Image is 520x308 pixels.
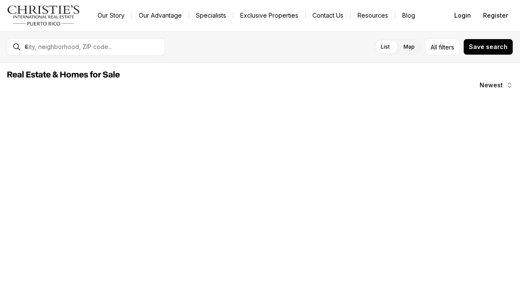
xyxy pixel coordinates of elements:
button: Allfilters [425,39,460,55]
span: Newest [480,82,503,89]
span: Login [454,12,471,19]
button: Register [478,7,513,24]
a: Our Story [91,9,132,22]
button: Contact Us [306,9,350,22]
button: Login [449,7,476,24]
span: Register [483,12,508,19]
button: Save search [463,39,513,55]
a: Exclusive Properties [233,9,305,22]
span: filters [439,43,454,52]
a: Blog [395,9,422,22]
a: Our Advantage [132,9,189,22]
label: List [374,39,397,55]
span: Save search [469,43,508,50]
label: Map [397,39,422,55]
img: logo [7,5,80,26]
a: Resources [351,9,395,22]
button: Newest [474,77,518,94]
a: Specialists [189,9,233,22]
span: All [431,43,437,52]
span: Real Estate & Homes for Sale [7,71,120,79]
